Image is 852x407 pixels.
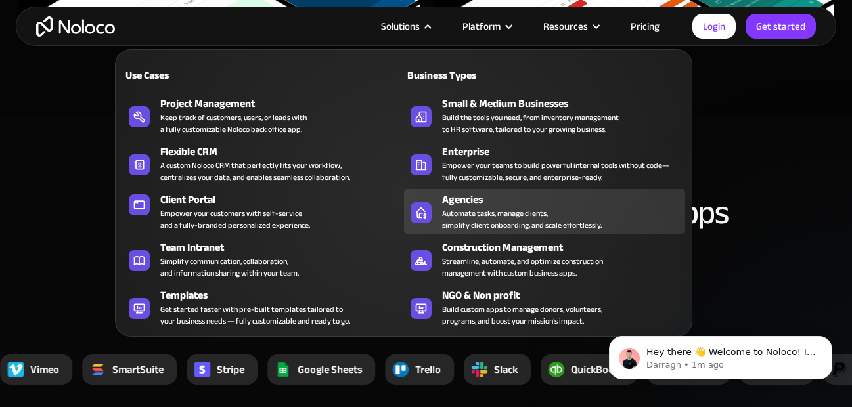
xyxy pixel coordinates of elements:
div: Streamline, automate, and optimize construction management with custom business apps. [442,255,603,279]
div: Business Types [404,68,539,83]
a: Get started [746,14,816,39]
a: Construction ManagementStreamline, automate, and optimize constructionmanagement with custom busi... [404,237,685,282]
div: Trello [415,362,441,377]
div: QuickBooks [571,362,624,377]
div: A custom Noloco CRM that perfectly fits your workflow, centralizes your data, and enables seamles... [160,160,350,183]
div: Slack [494,362,518,377]
div: Enterprise [442,144,691,160]
a: Use Cases [122,60,403,90]
div: Vimeo [30,362,59,377]
div: Google Sheets [298,362,362,377]
iframe: Intercom notifications message [589,309,852,400]
nav: Solutions [115,31,692,337]
a: Flexible CRMA custom Noloco CRM that perfectly fits your workflow,centralizes your data, and enab... [122,141,403,186]
div: SmartSuite [112,362,164,377]
a: Client PortalEmpower your customers with self-serviceand a fully-branded personalized experience. [122,189,403,234]
div: NGO & Non profit [442,288,691,303]
div: Agencies [442,192,691,207]
div: Team Intranet [160,240,409,255]
div: Get started faster with pre-built templates tailored to your business needs — fully customizable ... [160,303,350,327]
a: NGO & Non profitBuild custom apps to manage donors, volunteers,programs, and boost your mission’s... [404,285,685,330]
div: Solutions [365,18,446,35]
a: Login [692,14,736,39]
a: Pricing [614,18,676,35]
div: Simplify communication, collaboration, and information sharing within your team. [160,255,299,279]
div: Empower your customers with self-service and a fully-branded personalized experience. [160,207,310,231]
h2: Noloco easily integrates with your existing apps [19,195,834,230]
a: Small & Medium BusinessesBuild the tools you need, from inventory managementto HR software, tailo... [404,93,685,138]
a: Business Types [404,60,685,90]
div: Stripe [217,362,244,377]
div: Platform [462,18,501,35]
div: Small & Medium Businesses [442,96,691,112]
div: Platform [446,18,527,35]
div: Resources [543,18,588,35]
div: Templates [160,288,409,303]
div: Flexible CRM [160,144,409,160]
div: Build the tools you need, from inventory management to HR software, tailored to your growing busi... [442,112,619,135]
div: Solutions [381,18,420,35]
div: Resources [527,18,614,35]
div: Construction Management [442,240,691,255]
a: home [36,16,115,37]
div: Client Portal [160,192,409,207]
div: Use Cases [122,68,258,83]
a: Project ManagementKeep track of customers, users, or leads witha fully customizable Noloco back o... [122,93,403,138]
div: Build custom apps to manage donors, volunteers, programs, and boost your mission’s impact. [442,303,602,327]
div: Empower your teams to build powerful internal tools without code—fully customizable, secure, and ... [442,160,679,183]
a: AgenciesAutomate tasks, manage clients,simplify client onboarding, and scale effortlessly. [404,189,685,234]
div: Project Management [160,96,409,112]
a: TemplatesGet started faster with pre-built templates tailored toyour business needs — fully custo... [122,285,403,330]
a: EnterpriseEmpower your teams to build powerful internal tools without code—fully customizable, se... [404,141,685,186]
div: Keep track of customers, users, or leads with a fully customizable Noloco back office app. [160,112,307,135]
div: Automate tasks, manage clients, simplify client onboarding, and scale effortlessly. [442,207,602,231]
a: Team IntranetSimplify communication, collaboration,and information sharing within your team. [122,237,403,282]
